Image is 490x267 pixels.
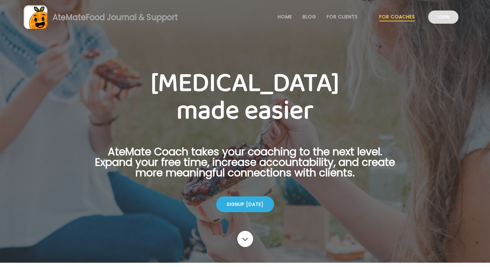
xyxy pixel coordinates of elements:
[278,14,292,19] a: Home
[85,70,406,125] h1: [MEDICAL_DATA] made easier
[428,11,458,24] a: Login
[216,196,274,212] div: Signup [DATE]
[24,5,466,29] a: AteMateFood Journal & Support
[379,14,415,19] a: For Coaches
[303,14,316,19] a: Blog
[47,11,178,23] div: AteMate
[86,12,178,23] span: Food Journal & Support
[327,14,358,19] a: For Clients
[85,146,406,186] p: AteMate Coach takes your coaching to the next level. Expand your free time, increase accountabili...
